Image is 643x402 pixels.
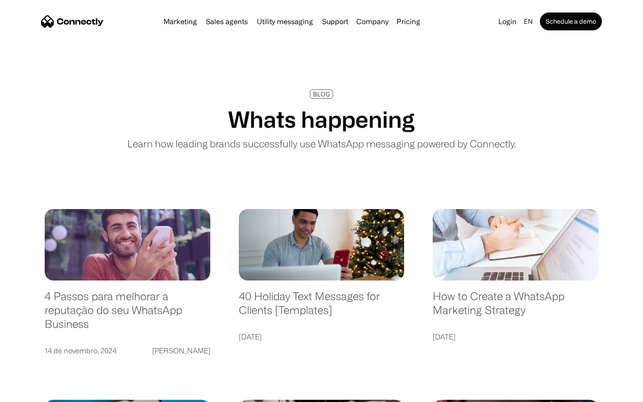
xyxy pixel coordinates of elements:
a: Sales agents [202,18,251,25]
p: Learn how leading brands successfully use WhatsApp messaging powered by Connectly. [127,136,516,151]
div: en [524,15,533,28]
aside: Language selected: English [9,386,54,399]
a: 40 Holiday Text Messages for Clients [Templates] [239,289,405,326]
a: Utility messaging [253,18,317,25]
div: [PERSON_NAME] [152,344,210,357]
a: Schedule a demo [540,13,602,30]
div: BLOG [313,91,330,97]
a: Support [318,18,352,25]
div: en [520,15,538,28]
a: How to Create a WhatsApp Marketing Strategy [433,289,598,326]
div: Company [356,15,388,28]
a: Marketing [160,18,200,25]
a: home [41,15,104,28]
a: 4 Passos para melhorar a reputação do seu WhatsApp Business [45,289,210,339]
a: Pricing [393,18,424,25]
div: Company [354,15,391,28]
div: [DATE] [239,331,262,343]
a: Login [495,15,520,28]
ul: Language list [18,386,54,399]
div: [DATE] [433,331,455,343]
h1: Whats happening [228,106,415,133]
div: 14 de novembro, 2024 [45,344,117,357]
